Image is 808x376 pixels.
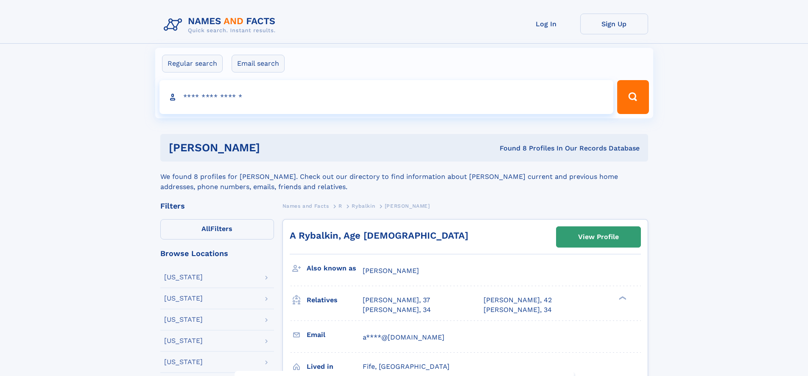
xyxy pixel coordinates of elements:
[164,337,203,344] div: [US_STATE]
[385,203,430,209] span: [PERSON_NAME]
[201,225,210,233] span: All
[580,14,648,34] a: Sign Up
[484,305,552,315] a: [PERSON_NAME], 34
[578,227,619,247] div: View Profile
[160,14,282,36] img: Logo Names and Facts
[159,80,614,114] input: search input
[232,55,285,72] label: Email search
[169,142,380,153] h1: [PERSON_NAME]
[363,267,419,275] span: [PERSON_NAME]
[164,295,203,302] div: [US_STATE]
[617,80,649,114] button: Search Button
[338,203,342,209] span: R
[338,201,342,211] a: R
[512,14,580,34] a: Log In
[164,316,203,323] div: [US_STATE]
[282,201,329,211] a: Names and Facts
[484,295,552,305] a: [PERSON_NAME], 42
[160,202,274,210] div: Filters
[352,201,375,211] a: Rybalkin
[160,219,274,240] label: Filters
[164,274,203,281] div: [US_STATE]
[380,144,640,153] div: Found 8 Profiles In Our Records Database
[307,359,363,374] h3: Lived in
[290,230,468,241] a: A Rybalkin, Age [DEMOGRAPHIC_DATA]
[307,328,363,342] h3: Email
[556,227,640,247] a: View Profile
[307,293,363,307] h3: Relatives
[352,203,375,209] span: Rybalkin
[160,250,274,257] div: Browse Locations
[617,295,627,301] div: ❯
[164,359,203,365] div: [US_STATE]
[160,162,648,192] div: We found 8 profiles for [PERSON_NAME]. Check out our directory to find information about [PERSON_...
[363,362,450,370] span: Fife, [GEOGRAPHIC_DATA]
[307,261,363,276] h3: Also known as
[363,295,430,305] a: [PERSON_NAME], 37
[363,305,431,315] a: [PERSON_NAME], 34
[162,55,223,72] label: Regular search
